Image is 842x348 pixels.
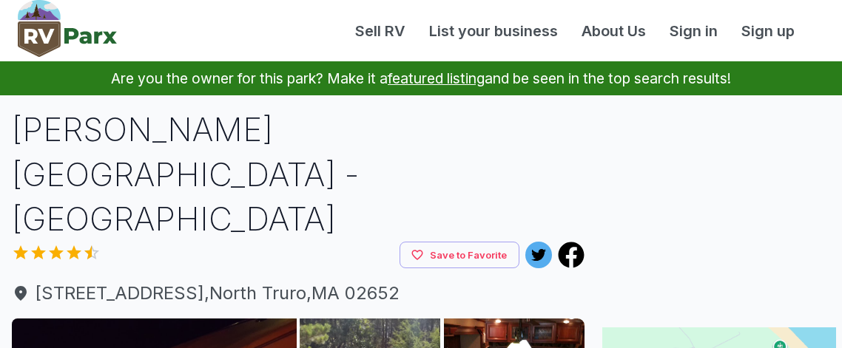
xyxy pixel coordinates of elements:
span: [STREET_ADDRESS] , North Truro , MA 02652 [12,280,585,307]
iframe: Advertisement [602,107,836,292]
a: Sign in [658,20,730,42]
button: Save to Favorite [400,242,519,269]
a: [STREET_ADDRESS],North Truro,MA 02652 [12,280,585,307]
p: Are you the owner for this park? Make it a and be seen in the top search results! [18,61,824,95]
a: featured listing [388,69,485,87]
h1: [PERSON_NAME][GEOGRAPHIC_DATA] - [GEOGRAPHIC_DATA] [12,107,585,242]
a: About Us [570,20,658,42]
a: Sell RV [343,20,417,42]
a: List your business [417,20,570,42]
a: Sign up [730,20,806,42]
